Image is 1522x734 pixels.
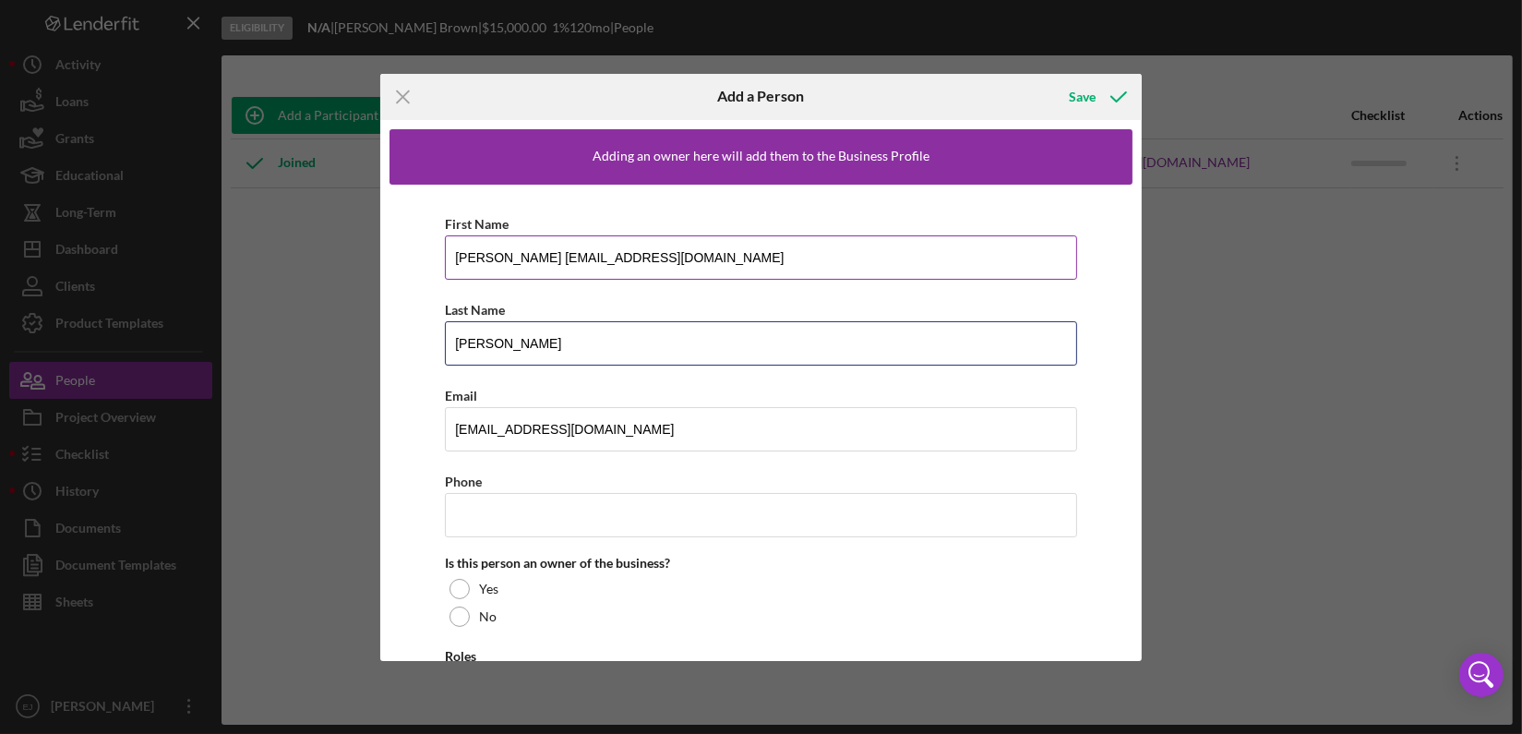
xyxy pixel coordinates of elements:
label: Email [445,388,477,403]
label: Last Name [445,302,505,318]
button: Save [1050,78,1142,115]
label: Phone [445,474,482,489]
div: Roles [445,649,1077,664]
label: No [479,609,497,624]
h6: Add a Person [717,88,804,104]
div: Is this person an owner of the business? [445,556,1077,571]
label: Yes [479,582,498,596]
div: Adding an owner here will add them to the Business Profile [593,149,929,163]
div: Open Intercom Messenger [1459,653,1504,697]
label: First Name [445,216,509,232]
div: Save [1069,78,1096,115]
